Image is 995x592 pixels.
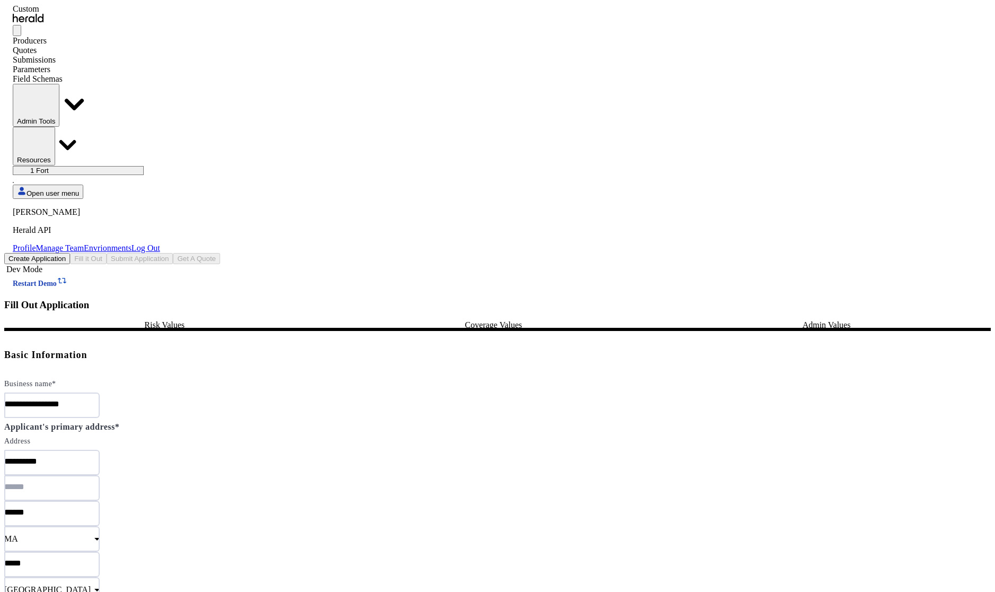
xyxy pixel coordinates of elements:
span: Restart Demo [13,280,57,288]
button: Open user menu [13,185,83,199]
p: Herald API [13,225,160,235]
div: Producers [13,36,160,46]
label: Business name* [4,380,56,388]
span: Coverage Values [465,321,522,329]
div: Field Schemas [13,74,160,84]
img: Herald Logo [13,14,43,23]
button: Restart Demo [4,274,76,289]
h3: Fill Out Application [4,299,991,311]
span: Risk Values [144,321,185,329]
a: Profile [13,243,36,253]
button: internal dropdown menu [13,84,59,127]
label: Address [4,437,30,445]
p: [PERSON_NAME] [13,207,160,217]
div: Quotes [13,46,160,55]
div: Open user menu [13,207,160,253]
button: Create Application [4,253,70,264]
div: Parameters [13,65,160,74]
a: Log Out [132,243,160,253]
span: Open user menu [27,189,79,197]
label: Applicant's primary address* [4,422,119,431]
span: Admin Values [802,321,851,329]
a: Manage Team [36,243,84,253]
span: MA [4,534,18,543]
div: Custom [13,4,160,14]
div: Submissions [13,55,160,65]
a: Envrionments [84,243,132,253]
label: Dev Mode [4,265,42,274]
button: Submit Application [107,253,173,264]
button: Resources dropdown menu [13,127,55,166]
h5: Basic Information [4,347,991,363]
button: Fill it Out [70,253,107,264]
button: Get A Quote [173,253,220,264]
